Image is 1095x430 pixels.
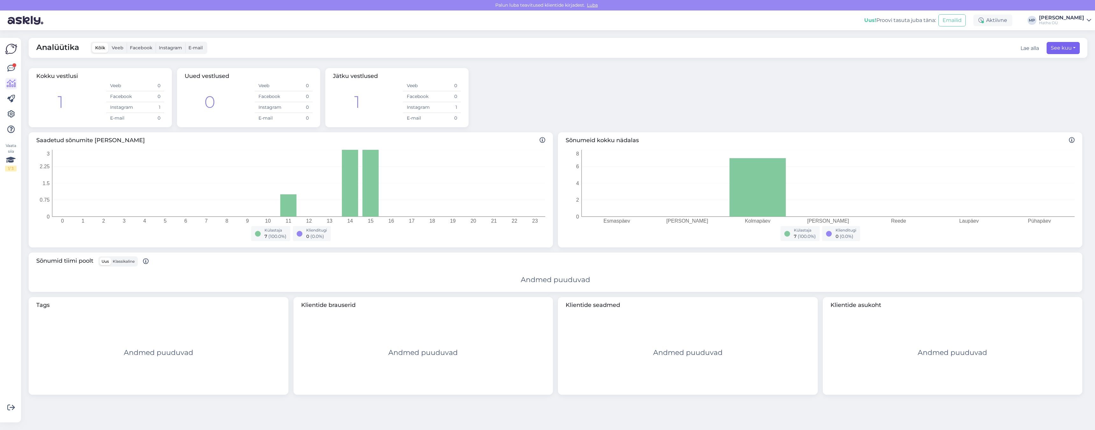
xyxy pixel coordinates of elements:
[1028,218,1051,224] tspan: Pühapäev
[576,151,579,156] tspan: 8
[81,218,84,224] tspan: 1
[306,227,327,233] div: Klienditugi
[135,91,164,102] td: 0
[403,113,432,124] td: E-mail
[794,233,796,239] span: 7
[255,102,284,113] td: Instagram
[403,91,432,102] td: Facebook
[918,347,987,358] div: Andmed puuduvad
[1047,42,1080,54] button: See kuu
[521,274,590,285] div: Andmed puuduvad
[102,259,109,264] span: Uus
[1021,45,1039,52] button: Lae alla
[310,233,324,239] span: ( 0.0 %)
[403,80,432,91] td: Veeb
[112,45,124,51] span: Veeb
[830,301,1075,309] span: Klientide asukoht
[432,80,461,91] td: 0
[429,218,435,224] tspan: 18
[284,80,313,91] td: 0
[1028,16,1036,25] div: MP
[347,218,353,224] tspan: 14
[794,227,816,233] div: Külastaja
[1039,15,1084,20] div: [PERSON_NAME]
[130,45,152,51] span: Facebook
[225,218,228,224] tspan: 8
[284,113,313,124] td: 0
[113,259,135,264] span: Klassikaline
[58,90,63,114] div: 1
[432,102,461,113] td: 1
[143,218,146,224] tspan: 4
[354,90,360,114] div: 1
[368,218,373,224] tspan: 15
[5,43,17,55] img: Askly Logo
[185,73,229,80] span: Uued vestlused
[135,80,164,91] td: 0
[106,91,135,102] td: Facebook
[102,218,105,224] tspan: 2
[40,164,50,169] tspan: 2.25
[333,73,378,80] span: Jätku vestlused
[36,42,79,54] span: Analüütika
[255,91,284,102] td: Facebook
[450,218,456,224] tspan: 19
[106,113,135,124] td: E-mail
[512,218,517,224] tspan: 22
[585,2,600,8] span: Luba
[409,218,415,224] tspan: 17
[124,347,193,358] div: Andmed puuduvad
[1039,20,1084,25] div: Hatha OÜ
[491,218,497,224] tspan: 21
[973,15,1012,26] div: Aktiivne
[123,218,125,224] tspan: 3
[284,102,313,113] td: 0
[265,218,271,224] tspan: 10
[205,218,208,224] tspan: 7
[604,218,630,224] tspan: Esmaspäev
[532,218,538,224] tspan: 23
[306,218,312,224] tspan: 12
[959,218,978,224] tspan: Laupäev
[36,136,545,145] span: Saadetud sõnumite [PERSON_NAME]
[135,102,164,113] td: 1
[265,233,267,239] span: 7
[891,218,906,224] tspan: Reede
[1039,15,1091,25] a: [PERSON_NAME]Hatha OÜ
[576,214,579,219] tspan: 0
[938,14,966,26] button: Emailid
[301,301,546,309] span: Klientide brauserid
[135,113,164,124] td: 0
[840,233,853,239] span: ( 0.0 %)
[470,218,476,224] tspan: 20
[666,218,708,224] tspan: [PERSON_NAME]
[40,197,50,203] tspan: 0.75
[5,143,17,171] div: Vaata siia
[61,218,64,224] tspan: 0
[265,227,286,233] div: Külastaja
[836,227,856,233] div: Klienditugi
[5,166,17,171] div: 1 / 3
[36,256,149,267] span: Sõnumid tiimi poolt
[864,17,936,24] div: Proovi tasuta juba täna:
[864,17,876,23] b: Uus!
[388,347,458,358] div: Andmed puuduvad
[798,233,816,239] span: ( 100.0 %)
[47,151,50,156] tspan: 3
[255,80,284,91] td: Veeb
[204,90,215,114] div: 0
[255,113,284,124] td: E-mail
[432,91,461,102] td: 0
[188,45,203,51] span: E-mail
[807,218,849,224] tspan: [PERSON_NAME]
[576,197,579,203] tspan: 2
[159,45,182,51] span: Instagram
[576,181,579,186] tspan: 4
[403,102,432,113] td: Instagram
[745,218,770,224] tspan: Kolmapäev
[36,301,281,309] span: Tags
[184,218,187,224] tspan: 6
[286,218,291,224] tspan: 11
[246,218,249,224] tspan: 9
